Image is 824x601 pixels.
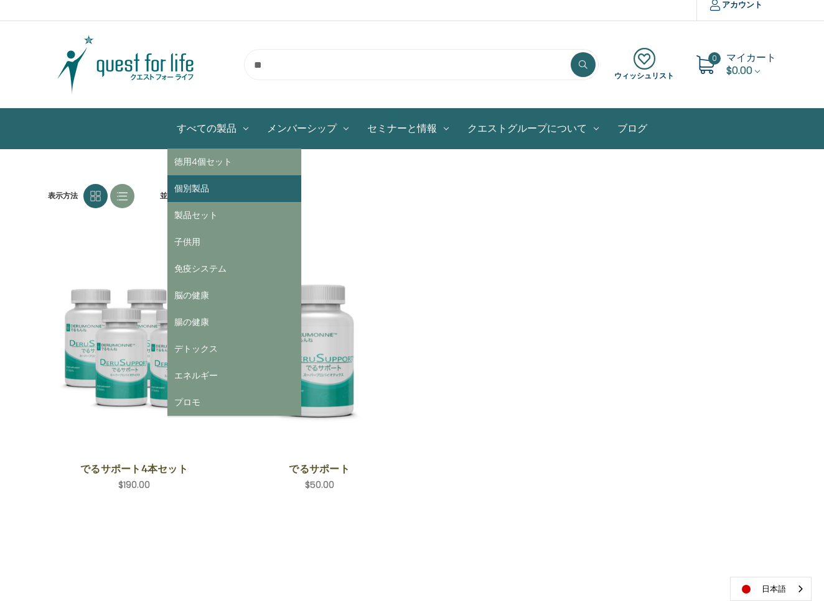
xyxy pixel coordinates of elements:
[614,48,674,81] a: ウィッシュリスト
[608,109,657,149] a: ブログ
[358,109,458,149] a: セミナーと情報
[730,577,812,601] aside: Language selected: 日本語
[730,577,812,601] div: Language
[167,109,258,149] a: All Products
[167,389,301,416] a: プロモ
[258,109,358,149] a: メンバーシップ
[48,34,204,96] img: クエスト・グループ
[458,109,608,149] a: クエストグループについて
[243,275,396,428] img: でるサポート
[57,275,211,428] img: でるサポート4本セット
[64,461,204,476] a: でるサポート4本セット
[731,577,811,600] a: 日本語
[708,52,721,65] span: 0
[153,186,182,205] label: 並び順
[726,50,776,65] span: マイカート
[167,202,301,229] a: 製品セット
[118,479,150,491] span: $190.00
[57,250,211,452] a: DeruSupport 4-Save Set,$190.00
[250,461,390,476] a: でるサポート
[167,362,301,389] a: エネルギー
[167,255,301,282] a: 免疫システム
[167,175,301,202] a: 個別製品
[167,309,301,336] a: 腸の健康
[48,190,78,201] span: 表示方法
[167,336,301,362] a: デトックス
[305,479,334,491] span: $50.00
[167,282,301,309] a: 脳の健康
[167,149,301,175] a: 徳用4個セット
[726,63,752,78] span: $0.00
[167,229,301,255] a: 子供用
[726,50,776,78] a: Cart with 0 items
[243,250,396,452] a: DeruSupport,$50.00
